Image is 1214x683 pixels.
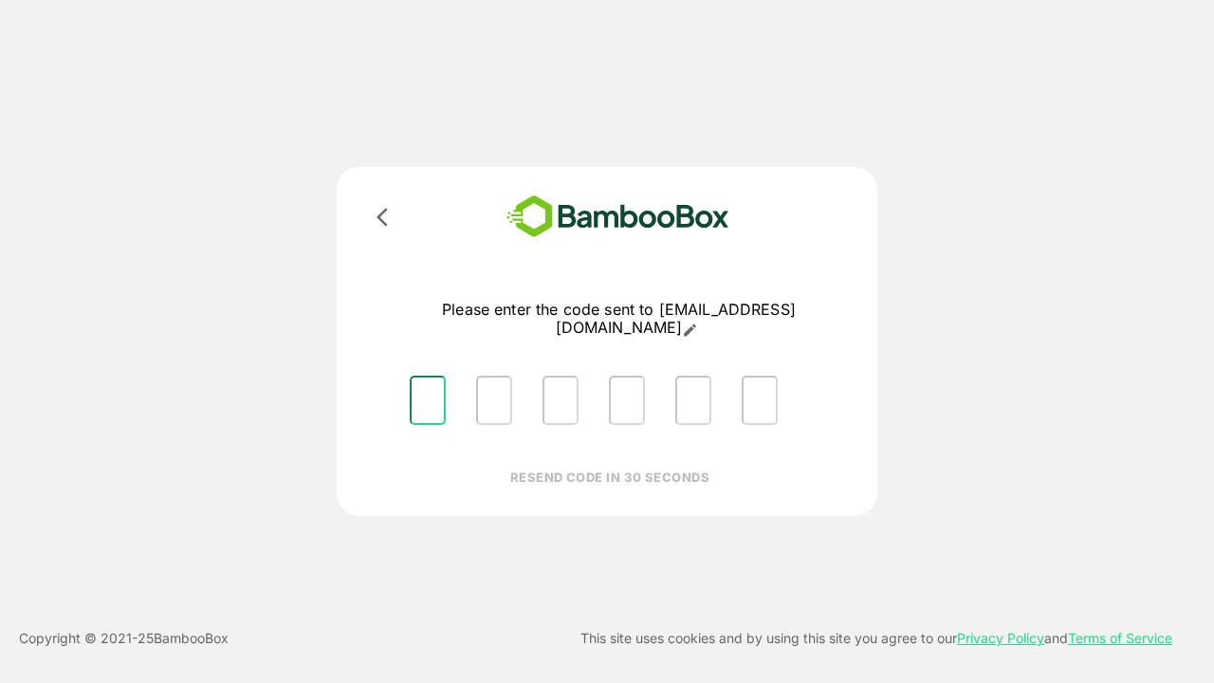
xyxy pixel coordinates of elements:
img: bamboobox [479,190,757,244]
p: This site uses cookies and by using this site you agree to our and [580,627,1172,650]
input: Please enter OTP character 2 [476,376,512,425]
p: Please enter the code sent to [EMAIL_ADDRESS][DOMAIN_NAME] [395,301,843,338]
p: Copyright © 2021- 25 BambooBox [19,627,229,650]
input: Please enter OTP character 5 [675,376,711,425]
a: Terms of Service [1068,630,1172,646]
a: Privacy Policy [957,630,1044,646]
input: Please enter OTP character 1 [410,376,446,425]
input: Please enter OTP character 4 [609,376,645,425]
input: Please enter OTP character 6 [742,376,778,425]
input: Please enter OTP character 3 [543,376,579,425]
